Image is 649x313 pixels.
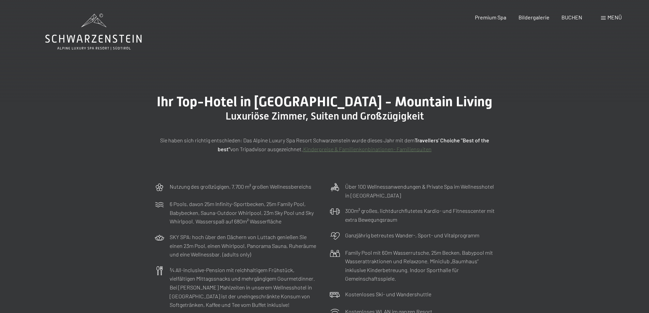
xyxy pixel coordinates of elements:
p: Family Pool mit 60m Wasserrutsche, 25m Becken, Babypool mit Wasserattraktionen und Relaxzone. Min... [345,248,495,283]
p: ¾ All-inclusive-Pension mit reichhaltigem Frühstück, vielfältigen Mittagssnacks und mehrgängigem ... [170,266,320,309]
span: Menü [607,14,622,20]
p: 6 Pools, davon 25m Infinity-Sportbecken, 25m Family Pool, Babybecken, Sauna-Outdoor Whirlpool, 23... [170,200,320,226]
a: Premium Spa [475,14,506,20]
p: Nutzung des großzügigen, 7.700 m² großen Wellnessbereichs [170,182,311,191]
strong: Travellers' Choiche "Best of the best" [218,137,489,152]
p: Über 100 Wellnessanwendungen & Private Spa im Wellnesshotel in [GEOGRAPHIC_DATA] [345,182,495,200]
p: Ganzjährig betreutes Wander-, Sport- und Vitalprogramm [345,231,479,240]
span: Ihr Top-Hotel in [GEOGRAPHIC_DATA] - Mountain Living [157,94,492,110]
a: Bildergalerie [519,14,550,20]
span: Luxuriöse Zimmer, Suiten und Großzügigkeit [226,110,424,122]
p: Kostenloses Ski- und Wandershuttle [345,290,431,299]
a: BUCHEN [561,14,582,20]
p: 300m² großes, lichtdurchflutetes Kardio- und Fitnesscenter mit extra Bewegungsraum [345,206,495,224]
p: SKY SPA: hoch über den Dächern von Luttach genießen Sie einen 23m Pool, einen Whirlpool, Panorama... [170,233,320,259]
p: Sie haben sich richtig entschieden: Das Alpine Luxury Spa Resort Schwarzenstein wurde dieses Jahr... [154,136,495,153]
a: Kinderpreise & Familienkonbinationen- Familiensuiten [303,146,432,152]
